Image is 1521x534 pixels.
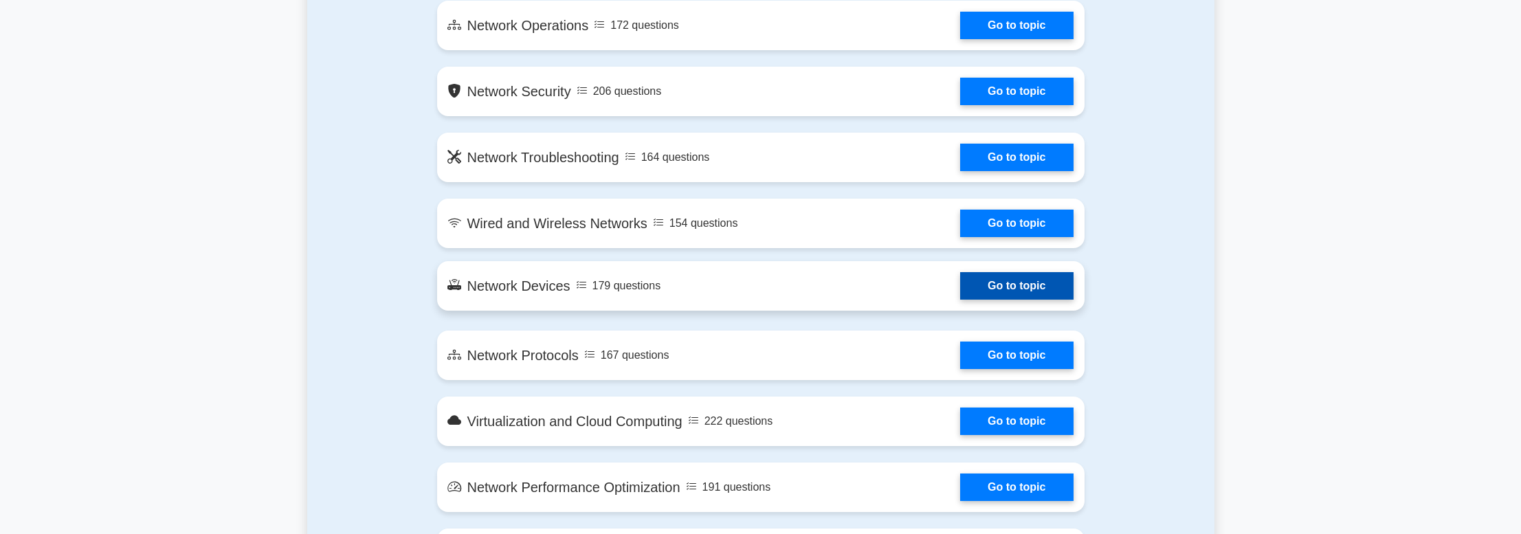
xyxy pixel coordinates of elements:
[960,272,1073,300] a: Go to topic
[960,408,1073,435] a: Go to topic
[960,12,1073,39] a: Go to topic
[960,144,1073,171] a: Go to topic
[960,78,1073,105] a: Go to topic
[960,342,1073,369] a: Go to topic
[960,210,1073,237] a: Go to topic
[960,474,1073,501] a: Go to topic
